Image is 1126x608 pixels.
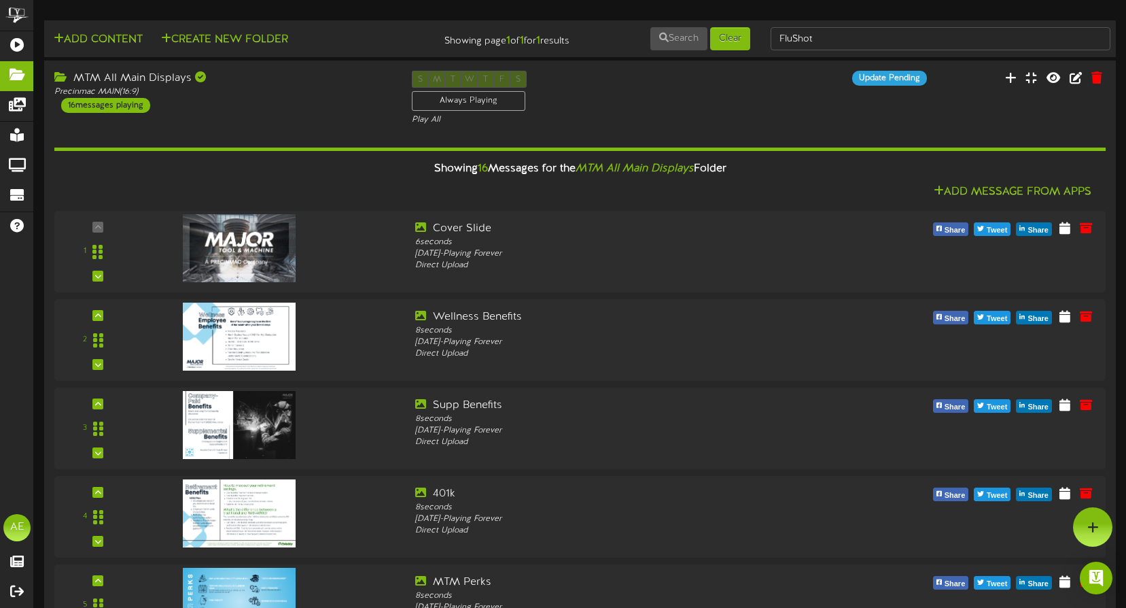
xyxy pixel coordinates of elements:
span: Share [942,488,968,503]
div: MTM Perks [415,575,833,590]
div: 8 seconds [415,590,833,602]
div: 8 seconds [415,502,833,513]
span: Share [1025,400,1051,415]
img: fb563eb3-e9b9-42b6-9e68-69537486d97e.png [183,479,296,547]
span: Share [1025,488,1051,503]
span: Share [942,223,968,238]
button: Share [1016,222,1052,236]
span: Share [1025,577,1051,592]
span: Share [942,400,968,415]
button: Share [1016,576,1052,590]
div: 401k [415,486,833,502]
span: Share [1025,311,1051,326]
div: Showing Messages for the Folder [44,154,1116,184]
div: Direct Upload [415,525,833,537]
img: fc96ac90-53d4-4529-b3fa-3f985bec76c8.png [183,303,296,371]
i: MTM All Main Displays [576,163,694,175]
div: [DATE] - Playing Forever [415,337,833,348]
button: Share [933,222,969,236]
button: Tweet [974,222,1010,236]
div: Play All [412,114,749,126]
button: Share [933,488,969,501]
span: Tweet [984,577,1010,592]
img: 8af3ed80-50b5-48ba-acbf-56d3873b0e6d.png [183,391,296,459]
div: [DATE] - Playing Forever [415,248,833,260]
strong: 1 [520,35,524,47]
button: Tweet [974,488,1010,501]
button: Share [1016,399,1052,413]
button: Share [933,576,969,590]
img: b9055f00-d3a9-4687-9263-2ef1e2cf7730.png [183,214,296,282]
strong: 1 [506,35,510,47]
button: Create New Folder [157,31,292,48]
div: Direct Upload [415,348,833,360]
div: AE [3,514,31,541]
div: Supp Benefits [415,398,833,413]
div: Precinmac MAIN ( 16:9 ) [54,86,391,98]
button: Clear [710,27,750,50]
span: Tweet [984,311,1010,326]
button: Tweet [974,311,1010,324]
div: 8 seconds [415,325,833,337]
span: Tweet [984,223,1010,238]
div: Showing page of for results [400,26,580,49]
div: [DATE] - Playing Forever [415,513,833,525]
button: Add Content [50,31,147,48]
span: Share [942,311,968,326]
span: 16 [478,163,488,175]
div: 8 seconds [415,413,833,425]
button: Share [933,399,969,413]
button: Tweet [974,576,1010,590]
span: Share [1025,223,1051,238]
button: Share [933,311,969,324]
span: Tweet [984,400,1010,415]
div: Cover Slide [415,221,833,237]
div: Open Intercom Messenger [1080,562,1112,594]
button: Share [1016,488,1052,501]
span: Tweet [984,488,1010,503]
button: Share [1016,311,1052,324]
div: Wellness Benefits [415,309,833,325]
div: Always Playing [412,91,525,111]
div: Direct Upload [415,260,833,271]
button: Tweet [974,399,1010,413]
div: MTM All Main Displays [54,71,391,86]
input: -- Search Folders by Name -- [771,27,1110,50]
button: Add Message From Apps [930,184,1095,201]
span: Share [942,577,968,592]
div: 6 seconds [415,237,833,248]
strong: 1 [536,35,540,47]
div: [DATE] - Playing Forever [415,425,833,437]
div: Update Pending [852,71,927,86]
div: Direct Upload [415,437,833,448]
div: 16 messages playing [61,98,150,113]
button: Search [650,27,707,50]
